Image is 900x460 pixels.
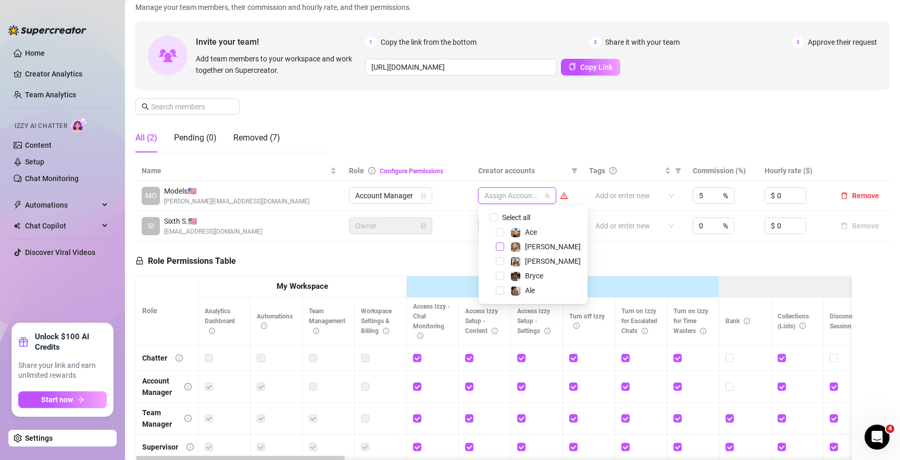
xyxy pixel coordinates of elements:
span: Creator accounts [478,165,568,176]
span: Automations [25,197,99,213]
span: Access Izzy Setup - Settings [517,308,551,335]
div: Account Manager [142,375,176,398]
span: info-circle [492,328,498,334]
img: Bryce [511,272,520,281]
span: 2 [590,36,601,48]
span: Select tree node [496,242,504,251]
span: Owner [355,218,426,234]
span: Team Management [309,308,345,335]
span: [PERSON_NAME][EMAIL_ADDRESS][DOMAIN_NAME] [164,197,309,207]
a: Settings [25,434,53,442]
span: Bank [726,317,750,325]
span: info-circle [186,443,194,451]
span: Turn off Izzy [569,313,605,330]
span: lock [135,257,144,265]
a: Creator Analytics [25,66,108,82]
div: Supervisor [142,441,178,453]
span: Account Manager [355,188,426,203]
h5: Role Permissions Table [135,255,236,267]
span: info-circle [209,328,215,334]
span: info-circle [642,328,648,334]
span: [EMAIL_ADDRESS][DOMAIN_NAME] [164,227,262,237]
span: info-circle [313,328,319,334]
span: Ace [525,228,537,236]
div: Team Manager [142,407,176,430]
span: Remove [852,191,879,200]
img: Connor [511,257,520,266]
span: lock [420,193,427,199]
span: info-circle [184,415,192,422]
th: Hourly rate ($) [758,161,830,181]
a: Configure Permissions [380,168,443,175]
span: Access Izzy Setup - Content [465,308,498,335]
a: Home [25,49,45,57]
span: Models 🇺🇸 [164,185,309,197]
span: Invite your team! [196,35,365,48]
span: 4 [886,425,894,433]
span: Workspace Settings & Billing [361,308,392,335]
span: Analytics Dashboard [205,308,235,335]
span: info-circle [383,328,389,334]
span: gift [18,337,29,347]
span: Approve their request [808,36,877,48]
span: MO [145,190,157,201]
a: Setup [25,158,44,166]
button: Remove [836,220,883,232]
span: Collections (Lists) [778,313,809,330]
iframe: Intercom live chat [865,425,890,450]
span: Copy the link from the bottom [381,36,477,48]
span: filter [675,168,681,174]
span: info-circle [368,167,376,174]
span: Copy Link [580,63,612,71]
strong: My Workspace [277,282,328,291]
span: Role [349,167,364,175]
span: info-circle [700,328,706,334]
span: Chat Copilot [25,218,99,234]
th: Name [135,161,343,181]
span: info-circle [176,354,183,362]
span: Select tree node [496,257,504,265]
a: Team Analytics [25,91,76,99]
span: [PERSON_NAME] [525,242,581,251]
th: Commission (%) [686,161,758,181]
span: arrow-right [77,396,84,403]
span: Share it with your team [605,36,680,48]
div: Removed (7) [233,132,280,144]
span: Turn on Izzy for Time Wasters [673,308,708,335]
div: Chatter [142,352,167,364]
span: 1 [365,36,377,48]
span: Share your link and earn unlimited rewards [18,361,107,381]
img: Dawn [511,242,520,252]
span: Select tree node [496,286,504,295]
input: Search members [151,101,225,112]
span: info-circle [184,383,192,390]
span: copy [569,63,576,70]
img: AI Chatter [71,117,87,132]
span: Access Izzy - Chat Monitoring [413,303,450,340]
img: Ale [511,286,520,296]
button: Start nowarrow-right [18,391,107,408]
span: lock [420,223,427,229]
span: Turn on Izzy for Escalated Chats [621,308,657,335]
span: Select tree node [496,272,504,280]
span: delete [841,192,848,199]
span: Manage your team members, their commission and hourly rate, and their permissions. [135,2,890,13]
span: Select tree node [496,228,504,236]
a: Chat Monitoring [25,174,79,183]
span: Add team members to your workspace and work together on Supercreator. [196,53,361,76]
span: Name [142,165,328,176]
div: All (2) [135,132,157,144]
span: info-circle [573,323,580,329]
span: Ale [525,286,535,295]
span: search [142,103,149,110]
span: team [544,193,551,199]
span: Sixth S. 🇺🇸 [164,215,262,227]
img: logo-BBDzfeDw.svg [8,25,86,35]
span: Select all [498,212,534,223]
button: Remove [836,189,883,202]
span: thunderbolt [14,201,22,209]
span: 3 [792,36,804,48]
span: info-circle [417,333,423,339]
div: Pending (0) [174,132,217,144]
button: Copy Link [561,59,620,75]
